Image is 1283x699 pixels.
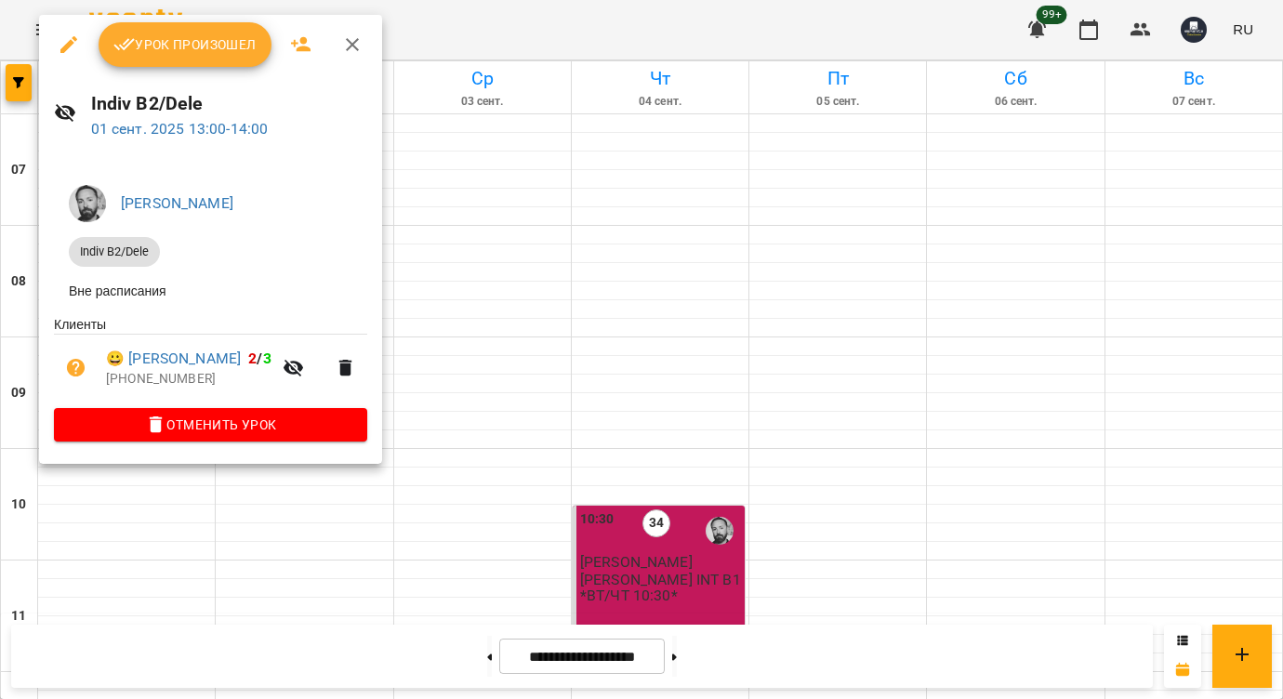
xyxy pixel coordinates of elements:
button: Отменить Урок [54,408,367,442]
li: Вне расписания [54,274,367,308]
button: Визит пока не оплачен. Добавить оплату? [54,346,99,390]
a: 01 сент. 2025 13:00-14:00 [91,120,269,138]
span: 3 [263,349,271,367]
p: [PHONE_NUMBER] [106,370,271,389]
a: 😀 [PERSON_NAME] [106,348,241,370]
span: Урок произошел [113,33,257,56]
span: 2 [248,349,257,367]
b: / [248,349,271,367]
button: Урок произошел [99,22,271,67]
h6: Indiv B2/Dele [91,89,368,118]
ul: Клиенты [54,315,367,408]
a: [PERSON_NAME] [121,194,233,212]
span: Indiv B2/Dele [69,244,160,260]
img: 5cf2164e7121e4027c30884418b2cb5a.png [69,185,106,222]
span: Отменить Урок [69,414,352,436]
